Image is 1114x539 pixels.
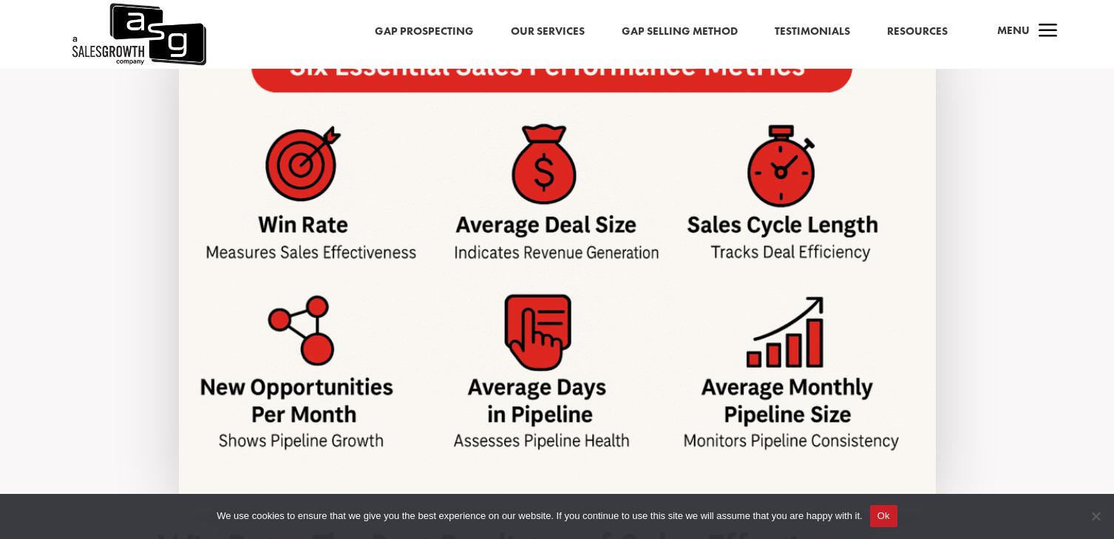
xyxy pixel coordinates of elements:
a: Gap Selling Method [622,22,738,41]
span: Menu [997,23,1030,38]
a: Gap Prospecting [375,22,474,41]
a: Our Services [511,22,585,41]
a: Testimonials [775,22,850,41]
span: No [1088,509,1103,523]
button: Ok [870,505,897,527]
a: Resources [887,22,948,41]
img: Infographic titled 'Six Essential Sales Performance Metrics' featuring six key metrics: Win Rate ... [179,8,936,512]
span: We use cookies to ensure that we give you the best experience on our website. If you continue to ... [217,509,862,523]
span: a [1033,17,1063,47]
